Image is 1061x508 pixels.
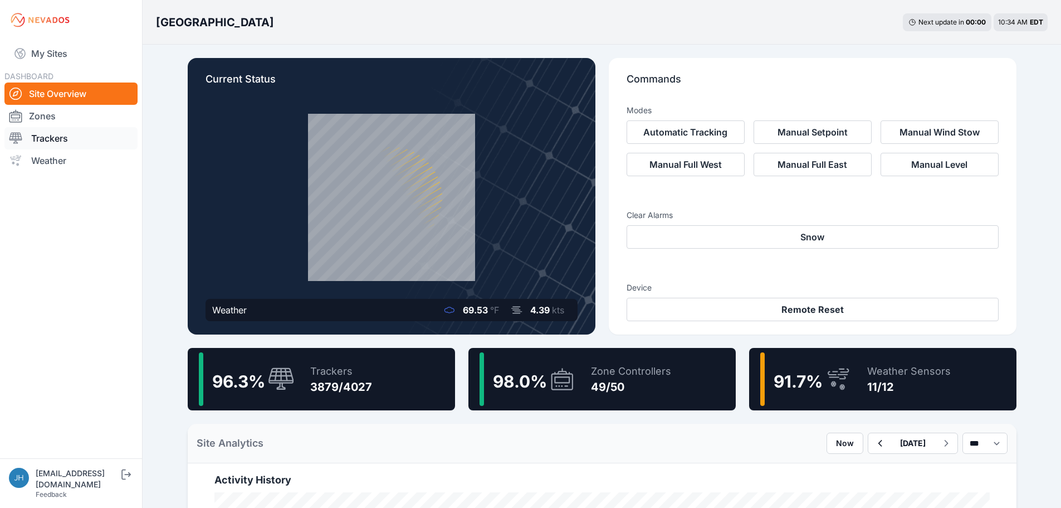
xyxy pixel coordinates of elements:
[468,348,736,410] a: 98.0%Zone Controllers49/50
[867,379,951,395] div: 11/12
[463,304,488,316] span: 69.53
[627,105,652,116] h3: Modes
[891,433,935,453] button: [DATE]
[156,8,274,37] nav: Breadcrumb
[4,105,138,127] a: Zones
[881,120,999,144] button: Manual Wind Stow
[310,379,372,395] div: 3879/4027
[998,18,1028,26] span: 10:34 AM
[627,298,999,321] button: Remote Reset
[627,120,745,144] button: Automatic Tracking
[530,304,550,316] span: 4.39
[627,71,999,96] p: Commands
[827,433,863,454] button: Now
[627,282,999,293] h3: Device
[867,364,951,379] div: Weather Sensors
[774,371,823,391] span: 91.7 %
[4,127,138,149] a: Trackers
[591,379,671,395] div: 49/50
[36,490,67,499] a: Feedback
[591,364,671,379] div: Zone Controllers
[627,225,999,249] button: Snow
[4,149,138,172] a: Weather
[493,371,547,391] span: 98.0 %
[1030,18,1043,26] span: EDT
[212,303,247,317] div: Weather
[188,348,455,410] a: 96.3%Trackers3879/4027
[490,304,499,316] span: °F
[212,371,265,391] span: 96.3 %
[4,40,138,67] a: My Sites
[197,436,263,451] h2: Site Analytics
[966,18,986,27] div: 00 : 00
[36,468,119,490] div: [EMAIL_ADDRESS][DOMAIN_NAME]
[918,18,964,26] span: Next update in
[310,364,372,379] div: Trackers
[627,153,745,176] button: Manual Full West
[206,71,578,96] p: Current Status
[754,153,872,176] button: Manual Full East
[156,14,274,30] h3: [GEOGRAPHIC_DATA]
[4,83,138,105] a: Site Overview
[749,348,1016,410] a: 91.7%Weather Sensors11/12
[9,11,71,29] img: Nevados
[9,468,29,488] img: jhaberkorn@invenergy.com
[627,210,999,221] h3: Clear Alarms
[4,71,53,81] span: DASHBOARD
[754,120,872,144] button: Manual Setpoint
[552,304,564,316] span: kts
[214,472,990,488] h2: Activity History
[881,153,999,176] button: Manual Level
